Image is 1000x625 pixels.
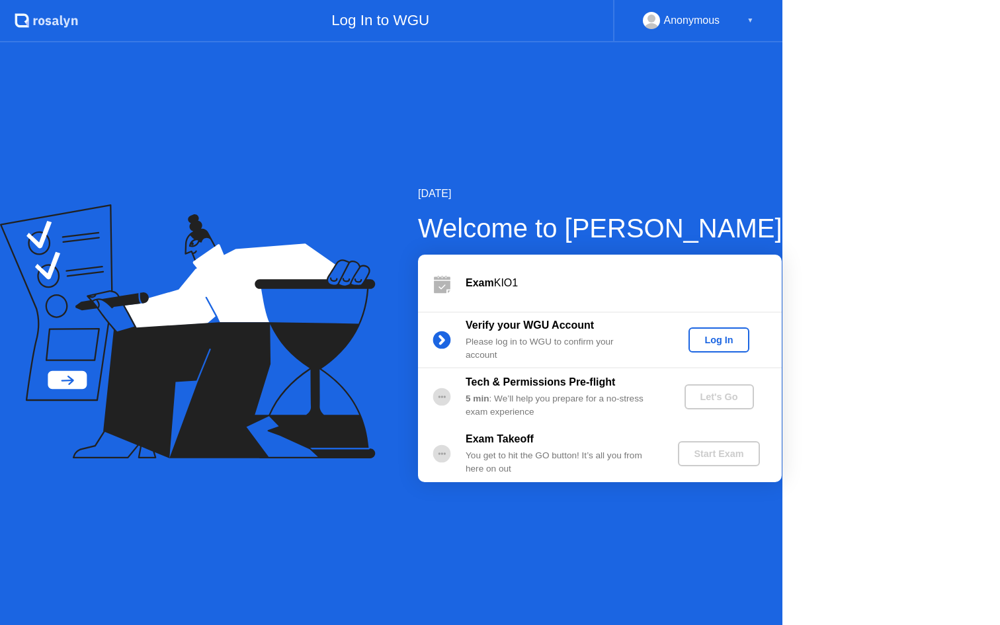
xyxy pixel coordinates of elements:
div: KIO1 [466,275,782,291]
div: Log In [694,335,743,345]
b: Tech & Permissions Pre-flight [466,376,615,388]
b: 5 min [466,394,489,403]
div: Start Exam [683,448,754,459]
div: Let's Go [690,392,749,402]
b: Exam [466,277,494,288]
div: You get to hit the GO button! It’s all you from here on out [466,449,656,476]
button: Log In [688,327,749,353]
div: Please log in to WGU to confirm your account [466,335,656,362]
button: Let's Go [685,384,754,409]
div: ▼ [747,12,753,29]
div: Anonymous [664,12,720,29]
div: [DATE] [418,186,782,202]
button: Start Exam [678,441,759,466]
div: Welcome to [PERSON_NAME] [418,208,782,248]
b: Verify your WGU Account [466,319,594,331]
b: Exam Takeoff [466,433,534,444]
div: : We’ll help you prepare for a no-stress exam experience [466,392,656,419]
